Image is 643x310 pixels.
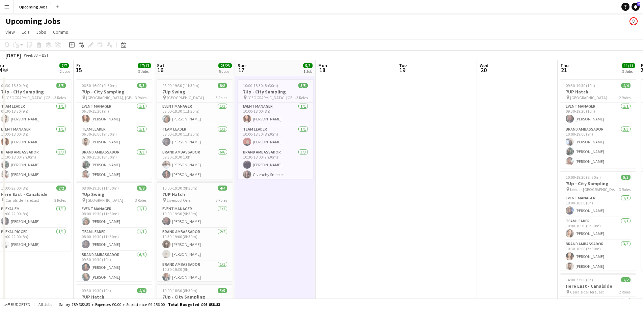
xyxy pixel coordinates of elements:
a: 2 [632,3,640,11]
button: Budgeted [3,301,31,308]
span: View [5,29,15,35]
div: [DATE] [5,52,21,59]
h1: Upcoming Jobs [5,16,60,26]
a: Edit [19,28,32,36]
div: BST [42,53,49,58]
span: 2 [637,2,640,6]
span: Edit [22,29,29,35]
a: Jobs [33,28,49,36]
span: Jobs [36,29,46,35]
div: Salary £89 382.83 + Expenses £0.00 + Subsistence £9 256.00 = [59,302,220,307]
button: Upcoming Jobs [14,0,53,13]
app-user-avatar: Amy Williamson [629,17,638,25]
span: Comms [53,29,68,35]
span: All jobs [37,302,53,307]
span: Total Budgeted £98 638.83 [168,302,220,307]
a: View [3,28,18,36]
span: Budgeted [11,302,30,307]
a: Comms [50,28,71,36]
